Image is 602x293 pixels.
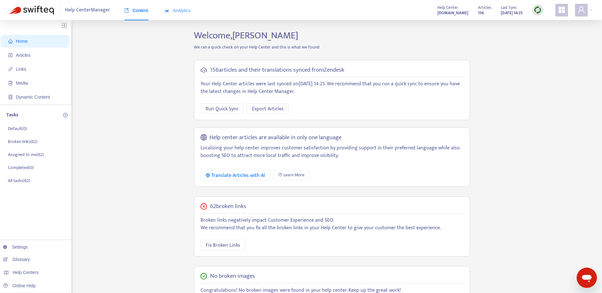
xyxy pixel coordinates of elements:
[194,28,298,43] span: Welcome, [PERSON_NAME]
[8,95,13,99] span: container
[3,257,30,262] a: Glossary
[8,164,34,171] p: Completed ( 0 )
[437,4,458,11] span: Help Center
[201,240,245,250] button: Fix Broken Links
[65,4,110,16] span: Help Center Manager
[501,4,517,11] span: Last Sync
[201,103,244,114] button: Run Quick Sync
[201,134,207,141] span: global
[247,103,289,114] button: Export Articles
[124,8,148,13] span: Content
[16,39,28,44] span: Home
[8,81,13,85] span: file-image
[16,94,50,100] span: Dynamic Content
[478,4,491,11] span: Articles
[558,6,566,14] span: appstore
[16,67,26,72] span: Links
[16,81,28,86] span: Media
[8,53,13,57] span: account-book
[206,105,239,113] span: Run Quick Sync
[210,67,344,74] h5: 156 articles and their translations synced from Zendesk
[63,113,68,117] span: plus-circle
[13,270,39,275] span: Help Centers
[6,111,18,119] p: Tasks
[201,217,463,232] p: Broken links negatively impact Customer Experience and SEO. We recommend that you fix all the bro...
[210,203,246,210] h5: 62 broken links
[201,144,463,160] p: Localizing your help center improves customer satisfaction by providing support in their preferre...
[8,67,13,71] span: link
[578,6,585,14] span: user
[210,273,255,280] h5: No broken images
[209,134,341,141] h5: Help center articles are available in only one language
[189,44,475,50] p: We ran a quick check on your Help Center and this is what we found
[201,170,270,180] button: Translate Articles with AI
[252,105,284,113] span: Export Articles
[3,244,28,250] a: Settings
[8,177,30,184] p: All tasks ( 62 )
[10,6,54,15] img: Swifteq
[8,125,27,132] p: Default ( 0 )
[16,53,30,58] span: Articles
[283,172,304,179] span: Learn More
[478,10,484,16] strong: 156
[437,9,468,16] a: [DOMAIN_NAME]
[206,172,265,179] div: Translate Articles with AI
[124,8,129,13] span: book
[165,8,169,13] span: area-chart
[3,283,36,288] a: Online Help
[437,10,468,16] strong: [DOMAIN_NAME]
[534,6,542,14] img: sync.dc5367851b00ba804db3.png
[206,241,240,249] span: Fix Broken Links
[8,151,44,158] p: Assigned to me ( 62 )
[501,10,523,16] strong: [DATE] 14:25
[577,268,597,288] iframe: Button to launch messaging window
[8,39,13,43] span: home
[273,170,309,180] a: Learn More
[8,138,37,145] p: Broken links ( 62 )
[165,8,191,13] span: Analytics
[201,80,463,95] p: Your Help Center articles were last synced on [DATE] 14:25 . We recommend that you run a quick sy...
[201,67,207,73] span: cloud-sync
[201,203,207,210] span: close-circle
[201,273,207,279] span: check-circle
